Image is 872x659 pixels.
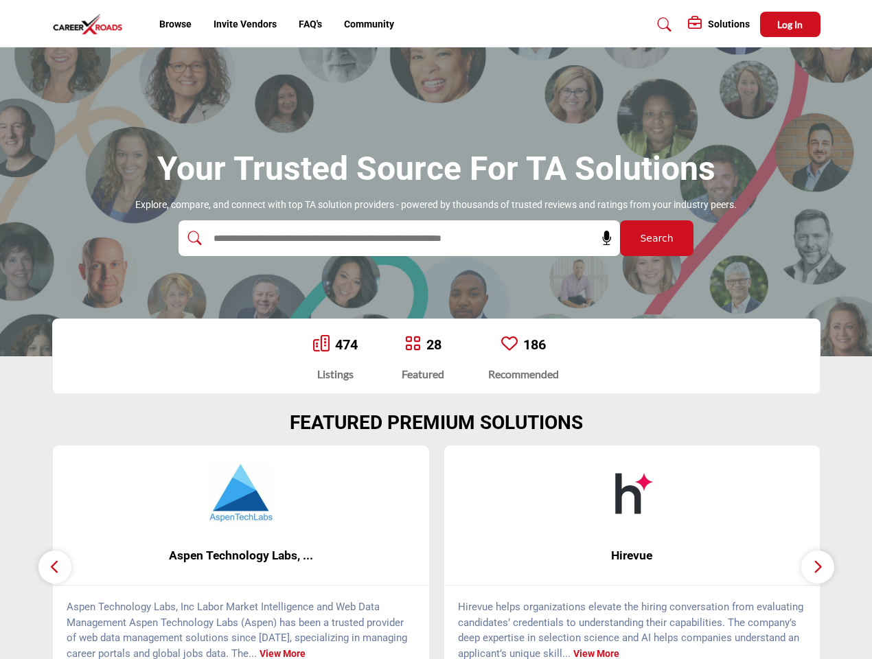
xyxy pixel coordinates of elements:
[73,537,409,574] b: Aspen Technology Labs, Inc.
[402,366,444,382] div: Featured
[159,19,192,30] a: Browse
[313,366,358,382] div: Listings
[523,336,546,353] a: 186
[52,13,130,36] img: Site Logo
[708,18,750,30] h5: Solutions
[214,19,277,30] a: Invite Vendors
[290,411,583,435] h2: FEATURED PREMIUM SOLUTIONS
[760,12,821,37] button: Log In
[335,336,358,353] a: 474
[53,537,429,574] a: Aspen Technology Labs, ...
[260,648,306,659] a: View More
[73,546,409,564] span: Aspen Technology Labs, ...
[207,459,275,528] img: Aspen Technology Labs, Inc.
[620,220,693,256] button: Search
[597,459,666,528] img: Hirevue
[777,19,803,30] span: Log In
[573,648,619,659] a: View More
[501,335,518,354] a: Go to Recommended
[135,198,737,212] p: Explore, compare, and connect with top TA solution providers - powered by thousands of trusted re...
[344,19,394,30] a: Community
[444,537,821,574] a: Hirevue
[426,336,441,353] a: 28
[299,19,322,30] a: FAQ's
[465,537,800,574] b: Hirevue
[404,335,421,354] a: Go to Featured
[644,14,680,36] a: Search
[488,366,559,382] div: Recommended
[688,16,750,33] div: Solutions
[640,231,673,246] span: Search
[157,148,715,190] h1: Your Trusted Source for TA Solutions
[465,546,800,564] span: Hirevue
